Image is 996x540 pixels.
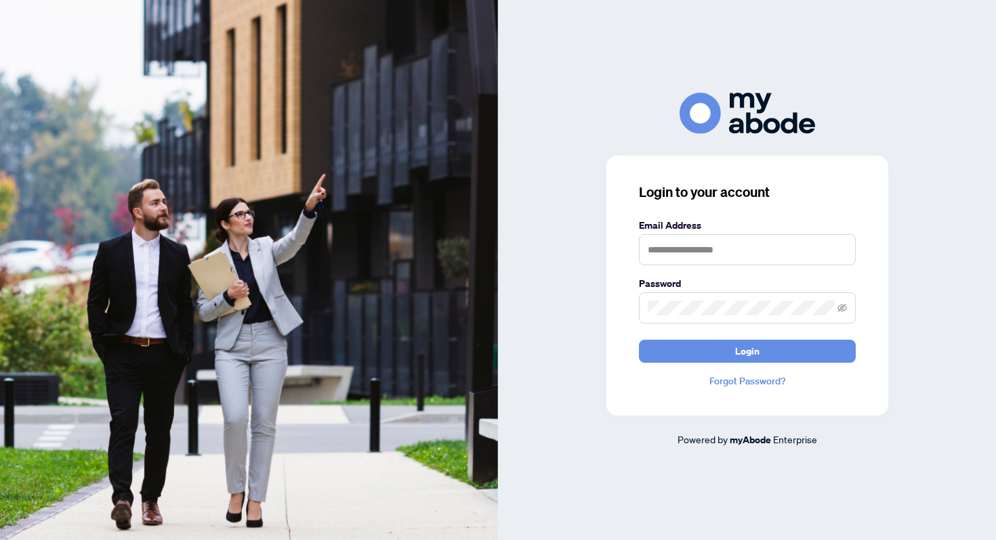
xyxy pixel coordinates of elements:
[639,276,856,291] label: Password
[639,218,856,233] label: Email Address
[730,432,771,447] a: myAbode
[639,374,856,388] a: Forgot Password?
[837,303,847,313] span: eye-invisible
[773,433,817,445] span: Enterprise
[678,433,728,445] span: Powered by
[639,340,856,363] button: Login
[680,93,815,134] img: ma-logo
[735,340,760,362] span: Login
[639,183,856,202] h3: Login to your account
